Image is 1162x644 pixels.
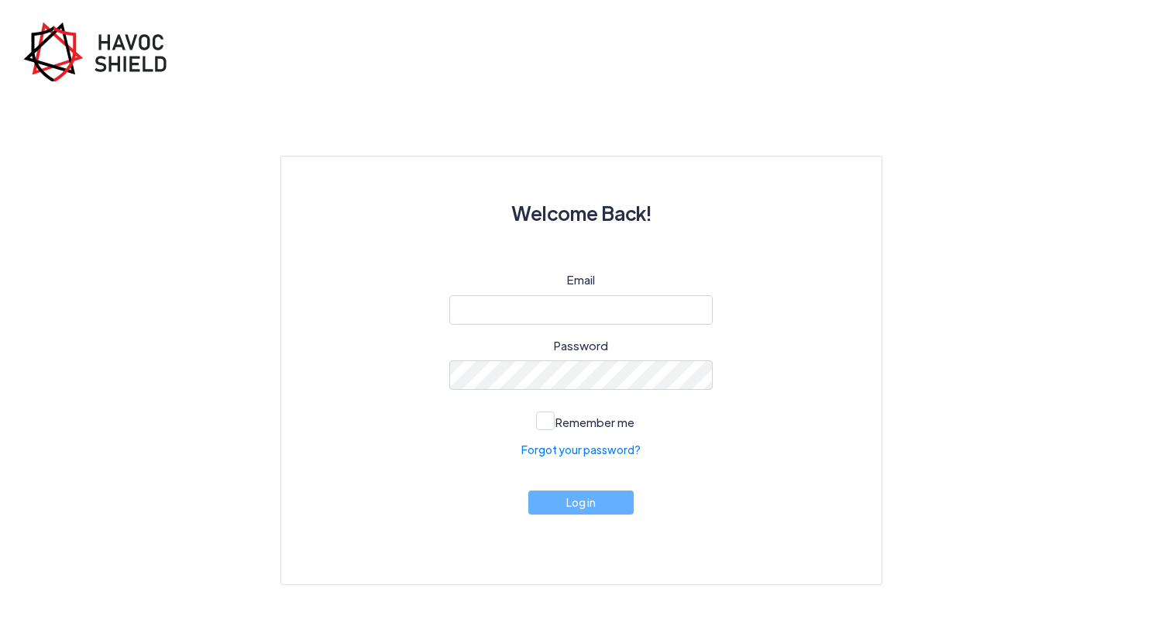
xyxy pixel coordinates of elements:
img: havoc-shield-register-logo.png [23,22,178,81]
label: Password [554,337,608,355]
button: Log in [528,491,634,515]
label: Email [567,271,595,289]
a: Forgot your password? [521,442,641,458]
h3: Welcome Back! [318,194,844,232]
span: Remember me [555,415,634,429]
